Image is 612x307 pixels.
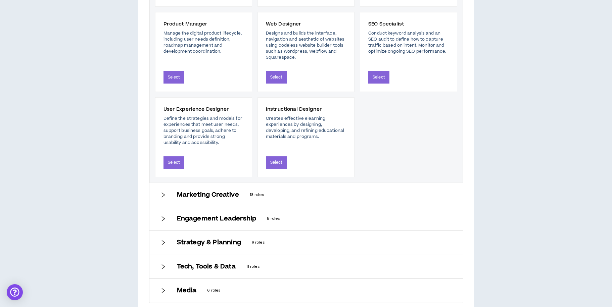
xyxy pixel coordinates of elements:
[266,30,346,60] p: Designs and builds the interface, navigation and aesthetic of websites using codeless website bui...
[163,115,244,146] p: Define the strategies and models for experiences that meet user needs, support business goals, ad...
[266,20,346,28] h6: Web Designer
[160,288,166,294] span: right
[163,30,244,54] p: Manage the digital product lifecycle, including user needs definition, roadmap management and dev...
[163,71,185,84] button: Select
[250,192,452,198] p: 18 roles
[160,216,166,222] span: right
[266,115,346,140] p: Creates effective elearning experiences by designing, developing, and refining educational materi...
[163,20,244,28] h6: Product Manager
[246,264,452,270] p: 11 roles
[177,191,239,199] h6: Marketing Creative
[252,240,452,246] p: 9 roles
[368,71,389,84] button: Select
[160,240,166,246] span: right
[368,30,449,54] p: Conduct keyword analysis and an SEO audit to define how to capture traffic based on intent. Monit...
[267,216,452,222] p: 5 roles
[207,288,452,294] p: 6 roles
[160,264,166,270] span: right
[177,263,236,270] h6: Tech, Tools & Data
[368,20,449,28] h6: SEO Specialist
[160,192,166,198] span: right
[177,287,197,294] h6: Media
[177,239,241,246] h6: Strategy & Planning
[266,106,346,113] h6: Instructional Designer
[177,215,256,222] h6: Engagement Leadership
[163,156,185,169] button: Select
[266,156,287,169] button: Select
[266,71,287,84] button: Select
[7,284,23,300] div: Open Intercom Messenger
[163,106,244,113] h6: User Experience Designer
